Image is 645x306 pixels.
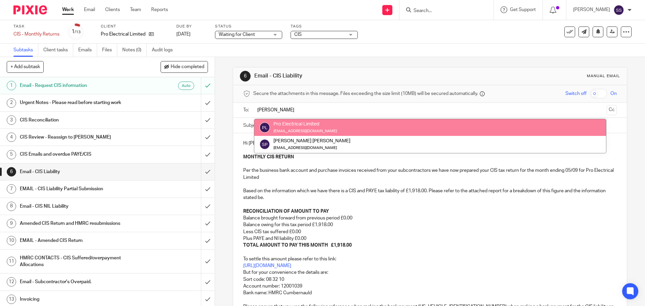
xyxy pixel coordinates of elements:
[62,6,74,13] a: Work
[243,215,616,221] p: Balance brought forward from previous period £0.00
[20,218,136,228] h1: Amended CIS Return and HMRC resubmissions
[243,154,616,215] p: Per the business bank account and purchase invoices received from your subcontractors we have now...
[7,115,16,125] div: 3
[259,122,270,133] img: svg%3E
[161,61,208,72] button: Hide completed
[254,72,444,80] h1: Email - CIS Liability
[101,31,145,38] p: Pro Electrical Limited
[273,121,337,127] div: Pro Electrical Limited
[20,149,136,159] h1: CIS Emails and overdue PAYE/CIS
[413,8,473,14] input: Search
[176,32,190,37] span: [DATE]
[7,219,16,228] div: 9
[7,184,16,194] div: 7
[171,64,204,70] span: Hide completed
[176,24,207,29] label: Due by
[7,257,16,266] div: 11
[122,44,147,57] a: Notes (0)
[20,294,136,304] h1: Invoicing
[7,133,16,142] div: 4
[243,209,329,214] strong: RECONCILIATION OF AMOUNT TO PAY
[7,167,16,176] div: 6
[259,139,270,150] img: svg%3E
[75,30,81,34] small: /13
[13,5,47,14] img: Pixie
[13,44,38,57] a: Subtasks
[243,122,261,129] label: Subject:
[273,146,337,150] small: [EMAIL_ADDRESS][DOMAIN_NAME]
[102,44,117,57] a: Files
[7,61,44,72] button: + Add subtask
[20,201,136,211] h1: Email - CIS NIL Liability
[273,129,337,133] small: [EMAIL_ADDRESS][DOMAIN_NAME]
[7,98,16,108] div: 2
[243,140,616,147] p: Hi [PERSON_NAME]
[20,167,136,177] h1: Email - CIS Liability
[20,236,136,246] h1: EMAIL - Amended CIS Return
[243,228,616,235] p: Less CIS tax suffered £0.00
[43,44,73,57] a: Client tasks
[7,236,16,245] div: 10
[613,5,624,15] img: svg%3E
[13,31,59,38] div: CIS - Monthly Returns
[20,253,136,270] h1: HMRC CONTACTS - CIS Suffered/overpayment Allocations
[78,44,97,57] a: Emails
[243,263,291,268] a: [URL][DOMAIN_NAME]
[510,7,536,12] span: Get Support
[72,28,81,36] div: 1
[291,24,358,29] label: Tags
[151,6,168,13] a: Reports
[243,243,352,248] strong: TOTAL AMOUNT TO PAY THIS MONTH £1,918.00
[130,6,141,13] a: Team
[215,24,282,29] label: Status
[7,295,16,304] div: 13
[7,202,16,211] div: 8
[20,277,136,287] h1: Email - Subcontractor's Overpaid.
[7,150,16,159] div: 5
[7,277,16,287] div: 12
[20,115,136,125] h1: CIS Reconciliation
[243,235,616,242] p: Plus PAYE and NI liability £0.00
[610,90,617,97] span: On
[20,184,136,194] h1: EMAIL - CIS Liability Partial Submission
[101,24,168,29] label: Client
[243,221,616,228] p: Balance owing for this tax period £1,918.00
[105,6,120,13] a: Clients
[607,105,617,115] button: Cc
[243,107,251,113] label: To:
[152,44,178,57] a: Audit logs
[273,138,350,144] div: [PERSON_NAME] [PERSON_NAME]
[20,81,136,91] h1: Email - Request CIS information
[84,6,95,13] a: Email
[13,24,59,29] label: Task
[294,32,302,37] span: CIS
[565,90,587,97] span: Switch off
[7,81,16,90] div: 1
[20,132,136,142] h1: CIS Review - Reassign to [PERSON_NAME]
[573,6,610,13] p: [PERSON_NAME]
[587,73,620,79] div: Manual email
[178,82,194,90] div: Auto
[243,155,294,159] strong: MONTHLY CIS RETURN
[253,90,478,97] span: Secure the attachments in this message. Files exceeding the size limit (10MB) will be secured aut...
[219,32,255,37] span: Waiting for Client
[240,71,251,82] div: 6
[20,98,136,108] h1: Urgent Notes - Please read before starting work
